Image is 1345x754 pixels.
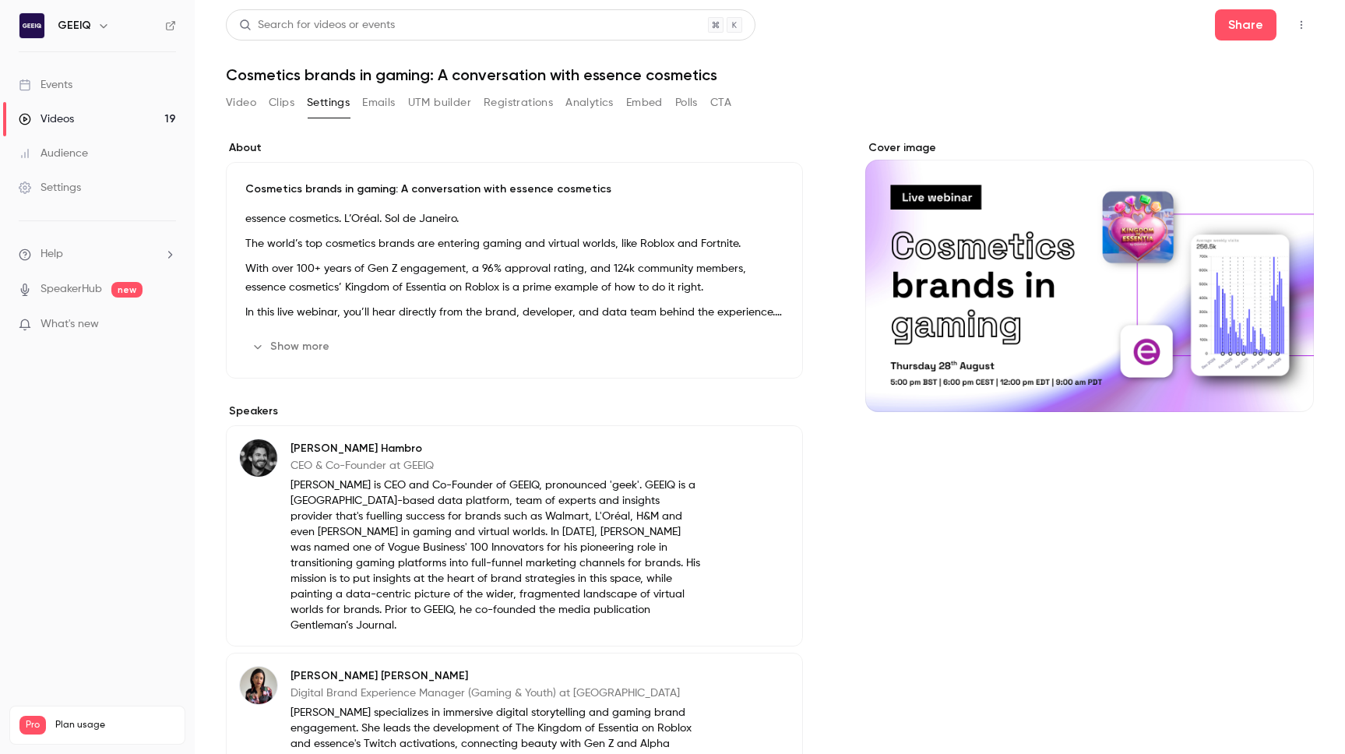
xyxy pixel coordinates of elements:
[240,439,277,477] img: Charles Hambro
[58,18,91,33] h6: GEEIQ
[245,234,783,253] p: The world’s top cosmetics brands are entering gaming and virtual worlds, like Roblox and Fortnite.
[19,146,88,161] div: Audience
[865,140,1314,156] label: Cover image
[290,458,702,474] p: CEO & Co-Founder at GEEIQ
[19,180,81,196] div: Settings
[290,441,702,456] p: [PERSON_NAME] Hambro
[19,111,74,127] div: Videos
[19,77,72,93] div: Events
[226,403,803,419] label: Speakers
[269,90,294,115] button: Clips
[290,477,702,633] p: [PERSON_NAME] is CEO and Co-Founder of GEEIQ, pronounced 'geek'. GEEIQ is a [GEOGRAPHIC_DATA]-bas...
[408,90,471,115] button: UTM builder
[240,667,277,704] img: Sara Apaza
[19,246,176,262] li: help-dropdown-opener
[226,140,803,156] label: About
[484,90,553,115] button: Registrations
[111,282,143,298] span: new
[290,685,702,701] p: Digital Brand Experience Manager (Gaming & Youth) at [GEOGRAPHIC_DATA]
[245,259,783,297] p: With over 100+ years of Gen Z engagement, a 96% approval rating, and 124k community members, esse...
[245,210,783,228] p: essence cosmetics. L’Oréal. Sol de Janeiro.
[40,316,99,333] span: What's new
[40,281,102,298] a: SpeakerHub
[675,90,698,115] button: Polls
[226,65,1314,84] h1: Cosmetics brands in gaming: A conversation with essence cosmetics
[626,90,663,115] button: Embed
[245,181,783,197] p: Cosmetics brands in gaming: A conversation with essence cosmetics
[239,17,395,33] div: Search for videos or events
[1289,12,1314,37] button: Top Bar Actions
[245,334,339,359] button: Show more
[565,90,614,115] button: Analytics
[865,140,1314,412] section: Cover image
[226,425,803,647] div: Charles Hambro[PERSON_NAME] HambroCEO & Co-Founder at GEEIQ[PERSON_NAME] is CEO and Co-Founder of...
[1215,9,1276,41] button: Share
[245,303,783,322] p: In this live webinar, you’ll hear directly from the brand, developer, and data team behind the ex...
[19,13,44,38] img: GEEIQ
[40,246,63,262] span: Help
[55,719,175,731] span: Plan usage
[157,318,176,332] iframe: Noticeable Trigger
[307,90,350,115] button: Settings
[362,90,395,115] button: Emails
[290,668,702,684] p: [PERSON_NAME] [PERSON_NAME]
[226,90,256,115] button: Video
[19,716,46,735] span: Pro
[710,90,731,115] button: CTA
